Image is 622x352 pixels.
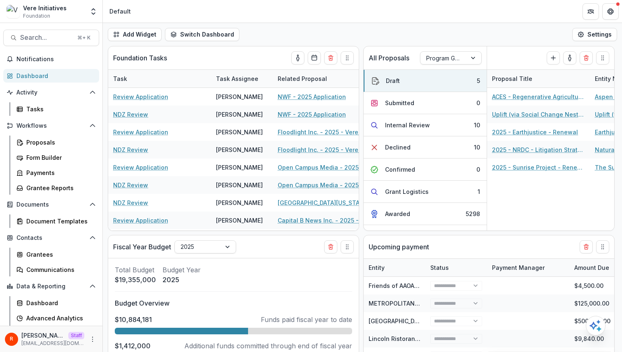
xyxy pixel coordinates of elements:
[3,280,99,293] button: Open Data & Reporting
[211,70,273,87] div: Task Assignee
[3,69,99,83] a: Dashboard
[113,110,148,119] a: NDZ Review
[68,332,84,339] p: Staff
[13,151,99,164] a: Form Builder
[115,265,156,275] p: Total Budget
[364,259,425,276] div: Entity
[13,296,99,310] a: Dashboard
[3,53,99,66] button: Notifications
[115,298,352,308] p: Budget Overview
[13,311,99,325] a: Advanced Analytics
[278,110,346,119] a: NWF - 2025 Application
[88,334,97,344] button: More
[369,300,488,307] a: METROPOLITAN OPERA ASSOCIATION INC
[26,184,93,192] div: Grantee Reports
[3,231,99,244] button: Open Contacts
[385,121,430,129] div: Internal Review
[487,263,550,272] div: Payment Manager
[385,209,410,218] div: Awarded
[547,51,560,64] button: Create Proposal
[341,240,354,253] button: Drag
[572,28,617,41] button: Settings
[113,242,171,252] p: Fiscal Year Budget
[364,92,487,114] button: Submitted0
[26,168,93,177] div: Payments
[113,92,168,101] a: Review Application
[385,187,429,196] div: Grant Logistics
[487,70,590,87] div: Proposal Title
[115,275,156,285] p: $19,355,000
[108,70,211,87] div: Task
[23,12,50,20] span: Foundation
[113,163,168,172] a: Review Application
[16,56,96,63] span: Notifications
[13,136,99,149] a: Proposals
[115,315,152,324] p: $10,884,181
[113,128,168,136] a: Review Application
[26,250,93,259] div: Grantees
[21,340,84,347] p: [EMAIL_ADDRESS][DOMAIN_NAME]
[308,51,321,64] button: Calendar
[76,33,92,42] div: ⌘ + K
[23,4,67,12] div: Vere Initiatives
[369,53,409,63] p: All Proposals
[16,283,86,290] span: Data & Reporting
[385,143,411,152] div: Declined
[580,51,593,64] button: Delete card
[466,209,480,218] div: 5298
[216,163,263,172] div: [PERSON_NAME]
[278,92,346,101] a: NWF - 2025 Application
[21,331,65,340] p: [PERSON_NAME]
[13,181,99,195] a: Grantee Reports
[108,28,162,41] button: Add Widget
[88,3,99,20] button: Open entity switcher
[385,165,415,174] div: Confirmed
[3,119,99,132] button: Open Workflows
[364,181,487,203] button: Grant Logistics1
[13,214,99,228] a: Document Templates
[10,336,13,342] div: Raj
[341,51,354,64] button: Drag
[26,299,93,307] div: Dashboard
[278,198,371,207] a: [GEOGRAPHIC_DATA][US_STATE] - 2025 - Vere Initiatives - Documents & Narrative Upload
[364,263,390,272] div: Entity
[476,99,480,107] div: 0
[291,51,304,64] button: toggle-assigned-to-me
[476,165,480,174] div: 0
[16,71,93,80] div: Dashboard
[563,51,576,64] button: toggle-assigned-to-me
[273,70,376,87] div: Related Proposal
[492,145,585,154] a: 2025 - NRDC - Litigation Strategy Proposal
[602,3,619,20] button: Get Help
[184,341,352,351] p: Additional funds committed through end of fiscal year
[162,275,201,285] p: 2025
[109,7,131,16] div: Default
[216,145,263,154] div: [PERSON_NAME]
[569,263,614,272] div: Amount Due
[386,76,400,85] div: Draft
[478,187,480,196] div: 1
[216,216,263,225] div: [PERSON_NAME]
[487,259,569,276] div: Payment Manager
[216,110,263,119] div: [PERSON_NAME]
[278,181,371,189] a: Open Campus Media - 2025 - Vere Initiatives - Documents & Narrative Upload
[273,74,332,83] div: Related Proposal
[369,282,475,289] a: Friends of AAOA/[GEOGRAPHIC_DATA]
[492,163,585,172] a: 2025 - Sunrise Project - Renewal
[596,240,609,253] button: Drag
[425,259,487,276] div: Status
[216,198,263,207] div: [PERSON_NAME]
[3,198,99,211] button: Open Documents
[106,5,134,17] nav: breadcrumb
[3,30,99,46] button: Search...
[216,92,263,101] div: [PERSON_NAME]
[108,74,132,83] div: Task
[16,201,86,208] span: Documents
[113,53,167,63] p: Foundation Tasks
[26,105,93,113] div: Tasks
